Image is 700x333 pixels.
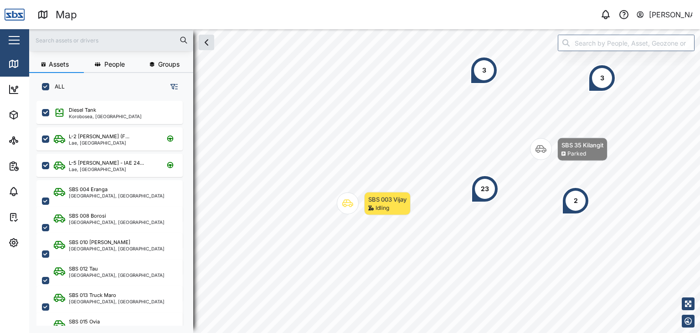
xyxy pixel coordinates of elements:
label: ALL [49,83,65,90]
div: Map [56,7,77,23]
div: Assets [24,110,52,120]
button: [PERSON_NAME] [636,8,693,21]
div: 3 [600,73,604,83]
div: Alarms [24,187,52,197]
div: Map marker [588,64,616,92]
div: L-5 [PERSON_NAME] - IAE 24... [69,159,144,167]
span: Assets [49,61,69,68]
div: Reports [24,161,55,171]
div: [GEOGRAPHIC_DATA], [GEOGRAPHIC_DATA] [69,273,165,277]
div: Lae, [GEOGRAPHIC_DATA] [69,140,129,145]
div: Settings [24,238,56,248]
img: Main Logo [5,5,25,25]
div: [GEOGRAPHIC_DATA], [GEOGRAPHIC_DATA] [69,193,165,198]
div: Parked [567,150,586,158]
div: Tasks [24,212,49,222]
div: SBS 013 Truck Maro [69,291,116,299]
div: Map marker [562,187,589,214]
div: [GEOGRAPHIC_DATA], [GEOGRAPHIC_DATA] [69,246,165,251]
span: People [104,61,125,68]
div: SBS 35 Kilangit [561,140,603,150]
canvas: Map [29,29,700,333]
div: SBS 004 Eranga [69,186,108,193]
div: Korobosea, [GEOGRAPHIC_DATA] [69,114,142,119]
div: Map marker [530,138,607,161]
div: 2 [574,196,578,206]
input: Search assets or drivers [35,33,188,47]
span: Groups [158,61,180,68]
div: Diesel Tank [69,106,96,114]
div: SBS 003 Vijay [368,195,407,204]
div: Idling [376,204,389,213]
div: grid [36,98,193,326]
div: [PERSON_NAME] [649,9,693,21]
div: [GEOGRAPHIC_DATA], [GEOGRAPHIC_DATA] [69,299,165,304]
div: Map [24,59,44,69]
div: 3 [482,65,486,75]
div: [GEOGRAPHIC_DATA], [GEOGRAPHIC_DATA] [69,220,165,224]
div: Map marker [471,175,499,203]
input: Search by People, Asset, Geozone or Place [558,35,695,51]
div: Dashboard [24,84,65,94]
div: SBS 008 Borosi [69,212,106,220]
div: L-2 [PERSON_NAME] (F... [69,133,129,140]
div: Map marker [337,192,411,215]
div: SBS 010 [PERSON_NAME] [69,239,130,246]
div: Sites [24,135,46,146]
div: 23 [481,184,489,194]
div: Lae, [GEOGRAPHIC_DATA] [69,167,144,172]
div: SBS 015 Ovia [69,318,100,326]
div: SBS 012 Tau [69,265,98,273]
div: Map marker [470,57,498,84]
